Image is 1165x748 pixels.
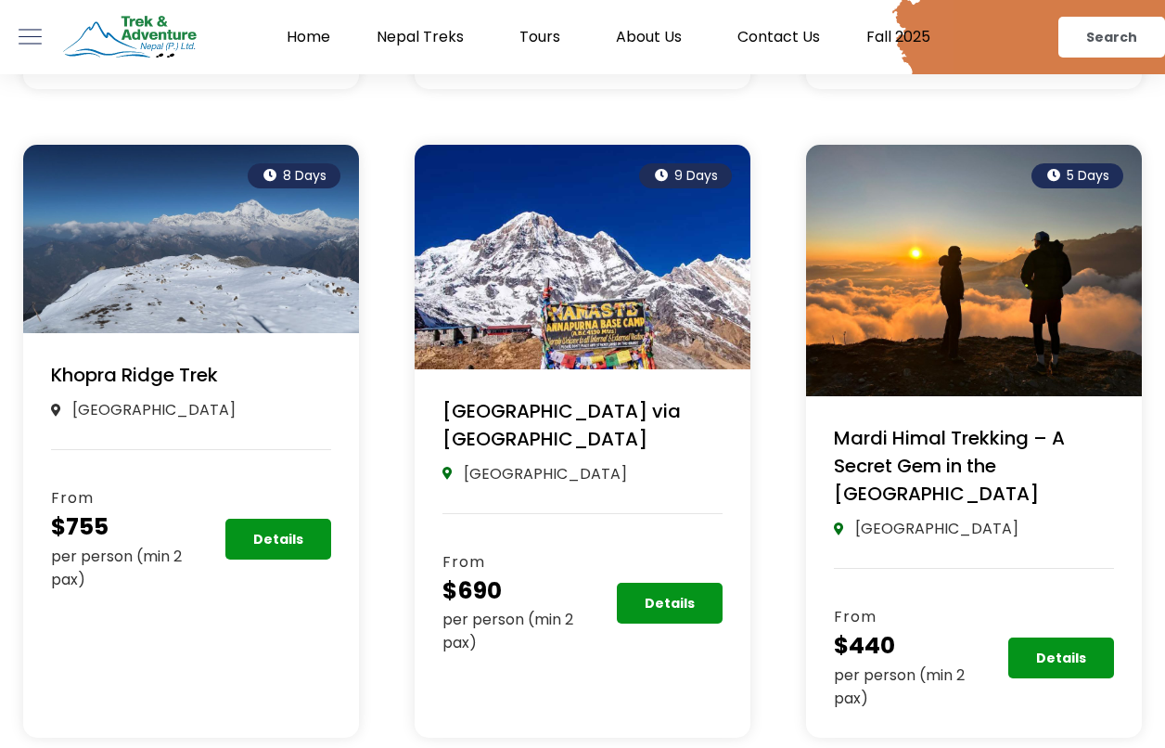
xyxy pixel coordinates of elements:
[674,166,718,185] span: 9 Days
[1008,638,1114,678] a: Details
[714,28,843,46] a: Contact Us
[1067,166,1109,185] span: 5 Days
[834,606,974,628] h5: From
[442,398,681,452] a: [GEOGRAPHIC_DATA] via [GEOGRAPHIC_DATA]
[645,597,695,610] span: Details
[225,519,331,560] a: Details
[442,551,582,574] h5: From
[459,462,627,485] span: [GEOGRAPHIC_DATA]
[496,28,593,46] a: Tours
[263,28,353,46] a: Home
[843,28,954,46] a: Fall 2025
[283,166,326,185] span: 8 Days
[253,533,303,546] span: Details
[442,574,582,609] h3: $690
[617,583,723,624] a: Details
[442,609,573,653] span: per person (min 2 pax)
[834,425,1065,507] a: Mardi Himal Trekking – A Secret Gem in the [GEOGRAPHIC_DATA]
[68,398,236,421] span: [GEOGRAPHIC_DATA]
[1036,651,1086,664] span: Details
[834,628,974,664] h3: $440
[51,362,218,388] a: Khopra Ridge Trek
[834,664,965,709] span: per person (min 2 pax)
[1058,17,1165,58] a: Search
[51,546,182,590] span: per person (min 2 pax)
[60,12,199,63] img: Trek & Adventure Nepal
[1086,31,1137,44] span: Search
[593,28,714,46] a: About Us
[51,509,191,545] h3: $755
[353,28,496,46] a: Nepal Treks
[211,28,953,46] nav: Menu
[851,517,1018,540] span: [GEOGRAPHIC_DATA]
[51,487,191,509] h5: From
